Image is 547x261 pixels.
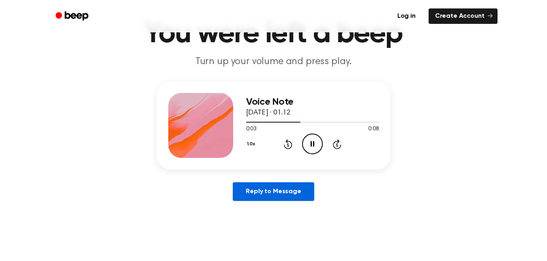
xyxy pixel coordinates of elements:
[233,182,314,201] a: Reply to Message
[246,137,258,151] button: 1.0x
[246,97,379,108] h3: Voice Note
[246,125,257,134] span: 0:03
[368,125,379,134] span: 0:08
[66,19,481,49] h1: You were left a beep
[118,55,429,69] p: Turn up your volume and press play.
[429,9,498,24] a: Create Account
[50,9,96,24] a: Beep
[389,7,424,26] a: Log in
[246,109,291,116] span: [DATE] · 01.12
